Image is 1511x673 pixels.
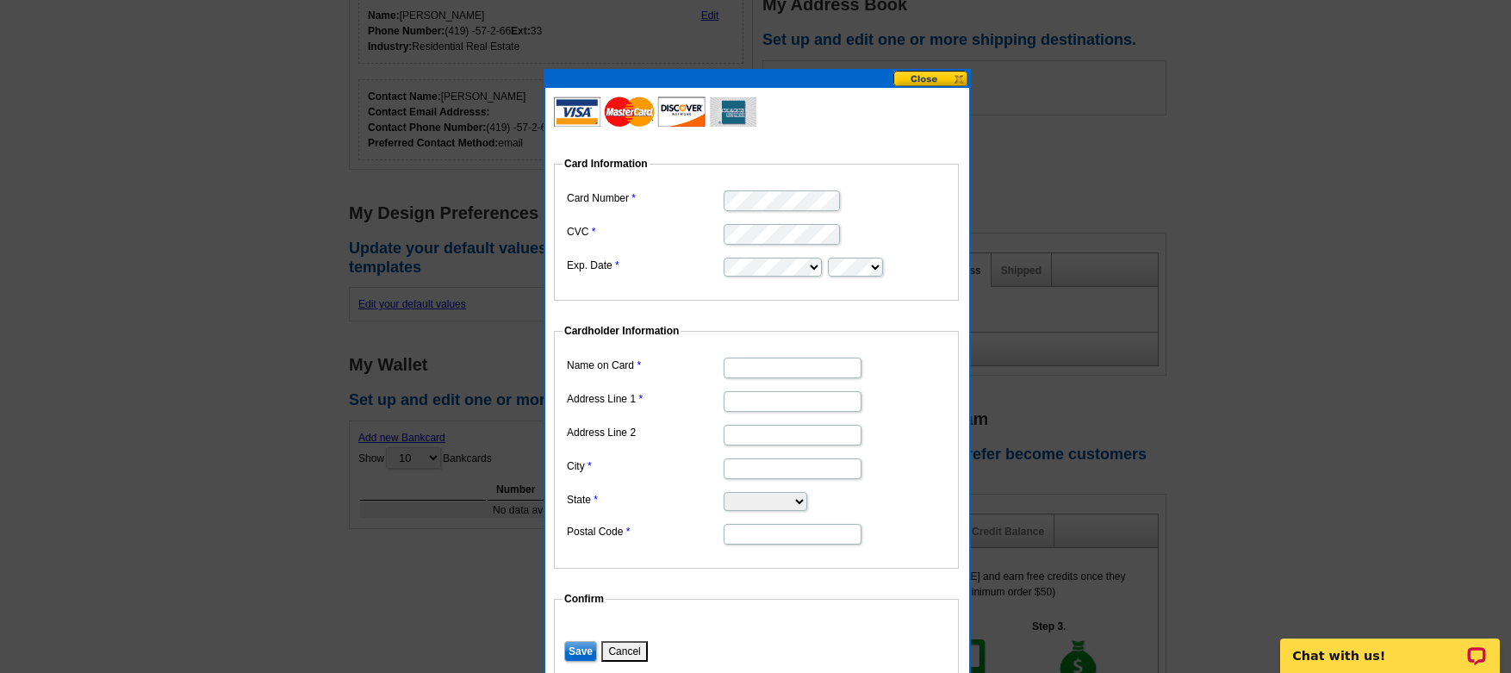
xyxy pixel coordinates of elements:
label: CVC [567,224,722,240]
legend: Cardholder Information [563,323,681,339]
label: Exp. Date [567,258,722,273]
legend: Card Information [563,156,650,171]
label: State [567,492,722,508]
label: Name on Card [567,358,722,373]
label: City [567,458,722,474]
img: acceptedCards.gif [554,97,756,127]
label: Address Line 1 [567,391,722,407]
input: Save [564,641,597,662]
label: Postal Code [567,524,722,539]
label: Address Line 2 [567,425,722,440]
iframe: LiveChat chat widget [1269,619,1511,673]
button: Cancel [601,641,647,662]
legend: Confirm [563,591,606,607]
label: Card Number [567,190,722,206]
